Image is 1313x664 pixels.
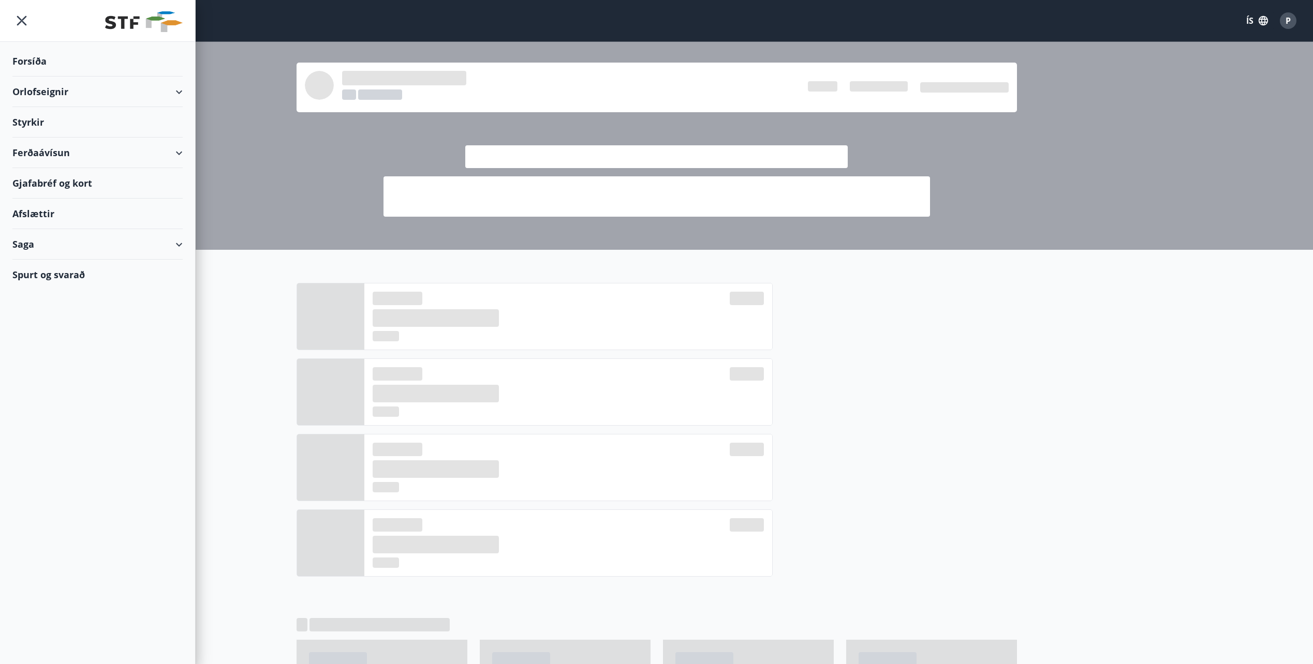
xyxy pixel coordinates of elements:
div: Styrkir [12,107,183,138]
div: Saga [12,229,183,260]
div: Spurt og svarað [12,260,183,290]
div: Forsíða [12,46,183,77]
div: Orlofseignir [12,77,183,107]
button: ÍS [1241,11,1274,30]
span: P [1286,15,1291,26]
button: menu [12,11,31,30]
div: Afslættir [12,199,183,229]
div: Gjafabréf og kort [12,168,183,199]
img: union_logo [105,11,183,32]
div: Ferðaávísun [12,138,183,168]
button: P [1276,8,1301,33]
